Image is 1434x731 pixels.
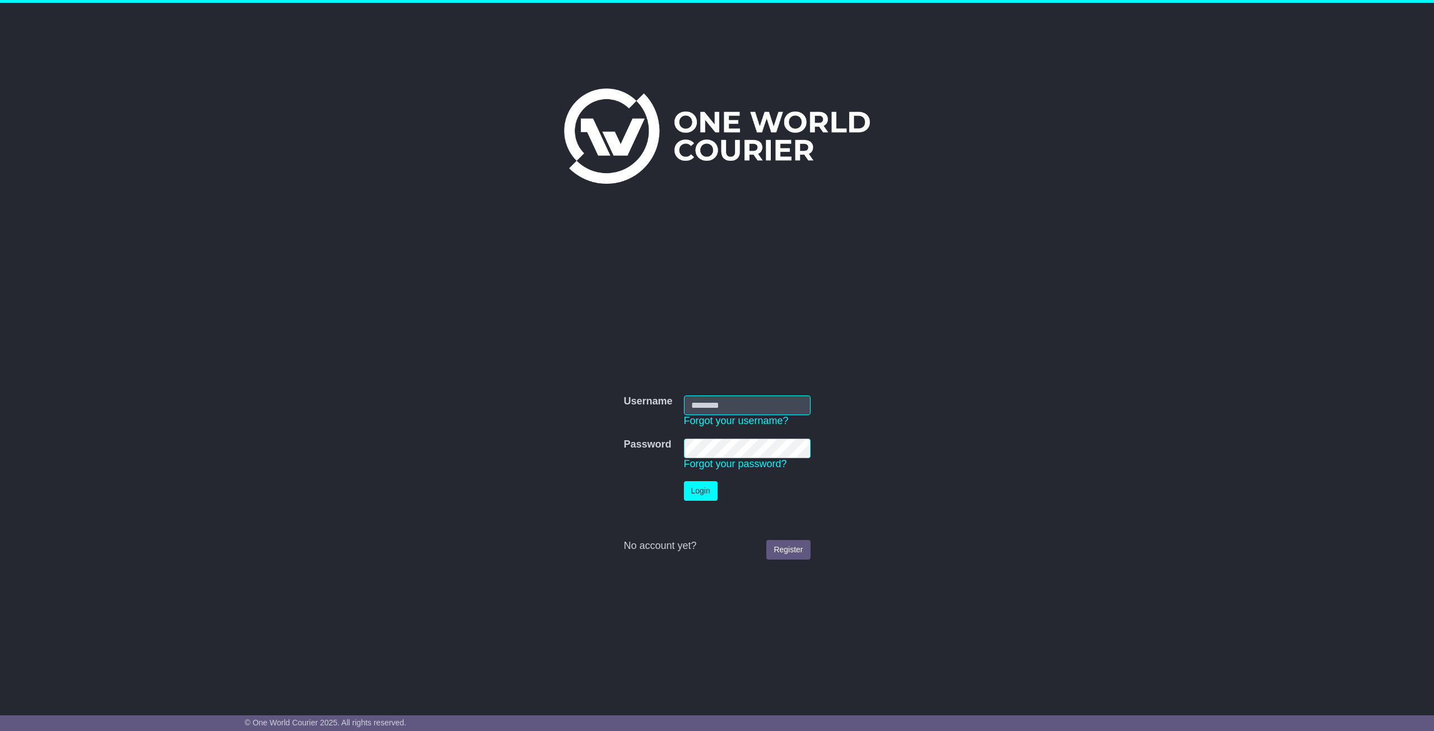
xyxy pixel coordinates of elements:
[766,540,810,560] a: Register
[623,439,671,451] label: Password
[564,89,870,184] img: One World
[623,395,672,408] label: Username
[623,540,810,552] div: No account yet?
[684,415,789,426] a: Forgot your username?
[684,481,718,501] button: Login
[245,718,407,727] span: © One World Courier 2025. All rights reserved.
[684,458,787,469] a: Forgot your password?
